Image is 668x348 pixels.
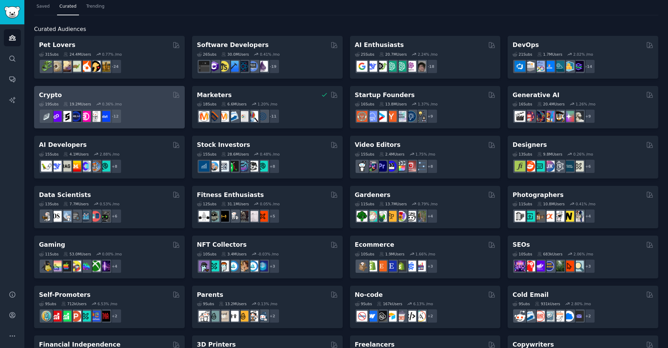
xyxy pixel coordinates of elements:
img: vegetablegardening [357,211,367,222]
div: 2.88 % /mo [100,152,120,157]
div: + 24 [107,59,122,74]
div: + 8 [423,159,438,174]
div: 2.02 % /mo [573,52,593,57]
img: OnlineMarketing [257,111,268,122]
img: alphaandbetausers [80,311,91,322]
img: chatgpt_promptDesign [386,61,397,72]
img: EntrepreneurRideAlong [357,111,367,122]
img: workout [218,211,229,222]
h2: NFT Collectors [197,240,247,249]
img: MachineLearning [41,211,52,222]
div: 15 Sub s [197,152,216,157]
img: ecommerce_growth [415,261,426,271]
div: + 2 [581,309,595,323]
div: 7.7M Users [63,201,89,206]
div: 53.0M Users [63,252,91,256]
img: content_marketing [199,111,209,122]
img: FluxAI [554,111,564,122]
div: + 9 [423,109,438,124]
img: AnalogCommunity [534,211,545,222]
div: 13.8M Users [379,102,407,106]
img: GardeningUK [386,211,397,222]
img: DigitalItems [257,261,268,271]
img: AIDevelopersSociety [100,161,110,172]
div: 19.2M Users [63,102,91,106]
h2: Data Scientists [39,191,91,199]
div: 13 Sub s [512,152,532,157]
img: MarketingResearch [247,111,258,122]
div: 13 Sub s [39,201,58,206]
img: GYM [199,211,209,222]
img: UX_Design [573,161,584,172]
img: flowers [396,211,406,222]
img: userexperience [554,161,564,172]
img: NFTExchange [199,261,209,271]
img: AskComputerScience [247,61,258,72]
img: ArtificalIntelligence [415,61,426,72]
img: DevOpsLinks [544,61,555,72]
div: + 9 [581,109,595,124]
span: Curated Audiences [34,25,86,34]
div: 9 Sub s [512,301,530,306]
div: + 2 [107,309,122,323]
div: 0.53 % /mo [100,201,120,206]
div: 0.41 % /mo [260,52,280,57]
div: 9 Sub s [39,301,56,306]
img: ethstaker [61,111,71,122]
img: NoCodeMovement [405,311,416,322]
img: OpenSeaNFT [228,261,239,271]
img: dataengineering [70,211,81,222]
img: cockatiel [80,61,91,72]
div: 0.48 % /mo [260,152,280,157]
div: 712k Users [61,301,87,306]
div: + 3 [265,259,280,274]
h2: DevOps [512,41,539,49]
img: EmailOutreach [573,311,584,322]
div: 11 Sub s [355,201,374,206]
img: dividends [199,161,209,172]
div: 15 Sub s [355,152,374,157]
div: 10 Sub s [197,252,216,256]
img: GardenersWorld [415,211,426,222]
img: learnjavascript [218,61,229,72]
div: + 3 [423,259,438,274]
div: 24.4M Users [63,52,91,57]
img: UrbanGardening [405,211,416,222]
span: Curated [59,3,77,10]
img: seogrowth [534,261,545,271]
img: aws_cdk [563,61,574,72]
img: postproduction [415,161,426,172]
div: 1.20 % /mo [257,102,277,106]
img: dogbreed [100,61,110,72]
div: 11 Sub s [512,201,532,206]
img: VideoEditors [386,161,397,172]
div: + 3 [581,259,595,274]
img: TwitchStreaming [100,261,110,271]
img: streetphotography [524,211,535,222]
div: + 8 [107,159,122,174]
img: Emailmarketing [524,311,535,322]
img: Airtable [386,311,397,322]
img: personaltraining [257,211,268,222]
img: EtsySellers [386,261,397,271]
img: OpenseaMarket [247,261,258,271]
div: + 12 [107,109,122,124]
img: llmops [90,161,101,172]
a: Trending [84,1,107,15]
img: AWS_Certified_Experts [524,61,535,72]
div: + 8 [265,159,280,174]
img: SEO_Digital_Marketing [515,261,525,271]
img: DreamBooth [573,111,584,122]
img: growmybusiness [415,111,426,122]
img: succulents [366,211,377,222]
div: 0.36 % /mo [102,102,122,106]
img: AskMarketing [218,111,229,122]
div: 28.6M Users [221,152,249,157]
img: CozyGamers [51,261,62,271]
div: 0.00 % /mo [102,252,122,256]
div: 6.13 % /mo [413,301,433,306]
h2: Parents [197,291,223,299]
img: nocode [357,311,367,322]
img: Etsy [376,261,387,271]
img: dropship [357,261,367,271]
